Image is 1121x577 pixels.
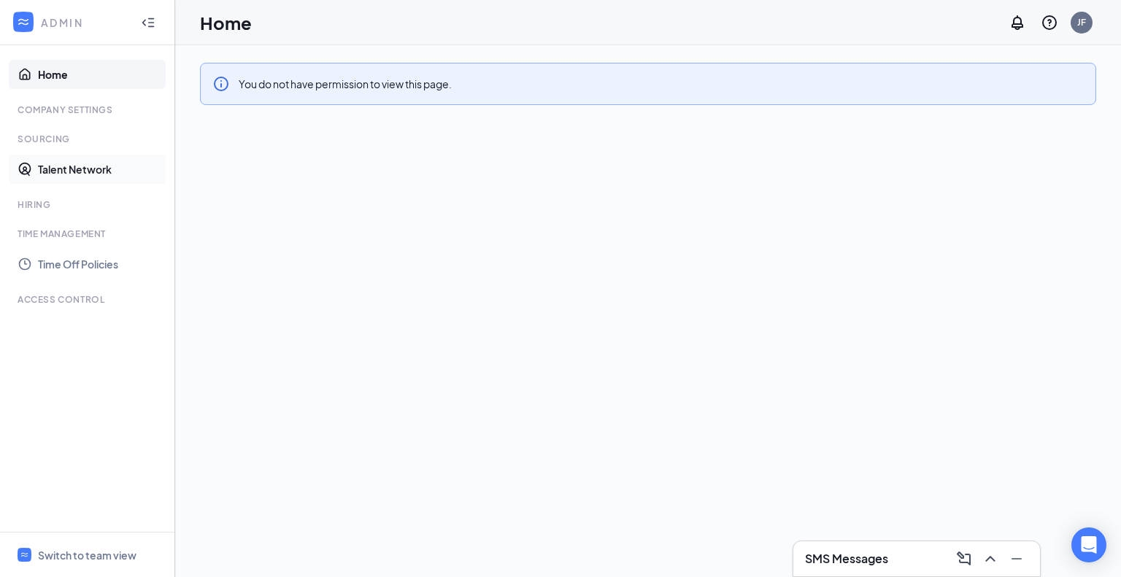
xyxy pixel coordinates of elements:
div: You do not have permission to view this page. [239,75,452,91]
div: Time Management [18,228,160,240]
button: ChevronUp [979,547,1002,570]
div: Company Settings [18,104,160,116]
div: ADMIN [41,15,128,30]
button: Minimize [1005,547,1028,570]
div: Open Intercom Messenger [1071,527,1106,562]
svg: Info [212,75,230,93]
a: Home [38,60,163,89]
div: Sourcing [18,133,160,145]
svg: ChevronUp [982,550,999,568]
a: Time Off Policies [38,249,163,279]
h3: SMS Messages [805,551,888,567]
svg: Minimize [1008,550,1025,568]
svg: Notifications [1009,14,1026,31]
button: ComposeMessage [952,547,976,570]
a: Talent Network [38,155,163,184]
h1: Home [200,10,252,35]
svg: WorkstreamLogo [20,550,29,559]
svg: ComposeMessage [955,550,973,568]
div: Switch to team view [38,548,136,562]
div: Hiring [18,198,160,211]
svg: Collapse [141,15,155,30]
div: Access control [18,293,160,306]
div: JF [1077,16,1086,28]
svg: WorkstreamLogo [16,15,31,29]
svg: QuestionInfo [1041,14,1058,31]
